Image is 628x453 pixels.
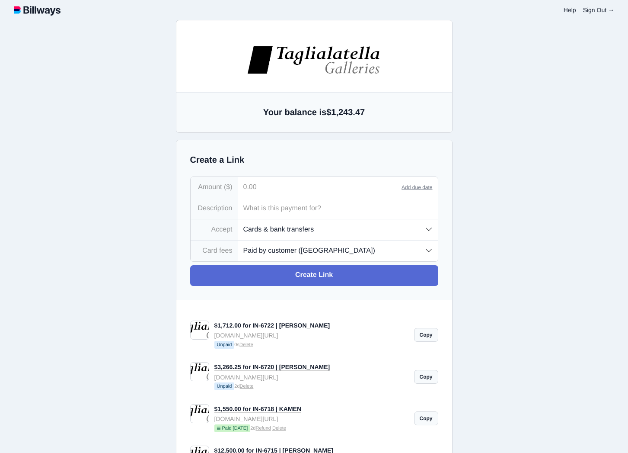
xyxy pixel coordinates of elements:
span: Unpaid [214,341,235,349]
div: [DOMAIN_NAME][URL] [214,373,409,382]
div: Amount ($) [191,177,238,198]
input: What is this payment for? [238,198,438,219]
a: Refund [255,426,271,431]
a: Create Link [190,265,438,286]
a: Delete [240,384,254,389]
a: $1,550.00 for IN-6718 | KAMEN [214,405,302,413]
img: images%2Flogos%2FNHEjR4F79tOipA5cvDi8LzgAg5H3-logo.jpg [246,45,382,75]
h2: Create a Link [190,154,438,166]
img: logotype.svg [14,4,61,16]
span: Unpaid [214,382,235,390]
a: Add due date [402,184,432,190]
a: Copy [414,411,438,425]
a: Sign Out [583,6,614,13]
small: 2d [214,424,409,433]
small: 0s [214,341,409,350]
a: Copy [414,370,438,384]
div: [DOMAIN_NAME][URL] [214,414,409,424]
h2: Your balance is [190,106,438,119]
small: 2d [214,382,409,391]
span: $1,243.47 [326,108,365,117]
a: Delete [272,426,286,431]
a: Delete [239,342,253,347]
div: [DOMAIN_NAME][URL] [214,331,409,340]
div: Card fees [191,241,238,261]
input: 0.00 [238,177,402,198]
a: $3,266.25 for IN-6720 | [PERSON_NAME] [214,363,330,371]
div: Description [191,198,238,219]
a: $1,712.00 for IN-6722 | [PERSON_NAME] [214,322,330,329]
span: Paid [DATE] [214,424,251,432]
a: Copy [414,328,438,342]
div: Accept [191,219,238,240]
a: Help [564,6,576,13]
